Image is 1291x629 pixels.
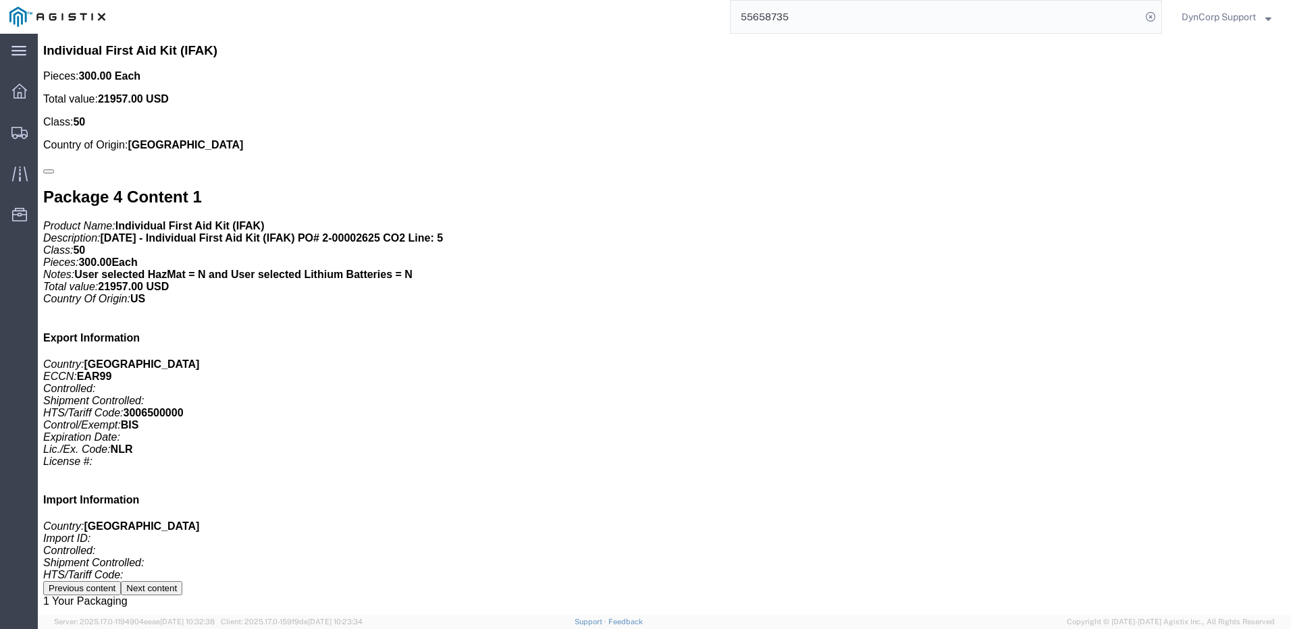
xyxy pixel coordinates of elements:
span: [DATE] 10:32:38 [160,618,215,626]
input: Search for shipment number, reference number [731,1,1141,33]
span: Server: 2025.17.0-1194904eeae [54,618,215,626]
a: Support [575,618,608,626]
span: Copyright © [DATE]-[DATE] Agistix Inc., All Rights Reserved [1067,616,1275,628]
button: DynCorp Support [1181,9,1272,25]
a: Feedback [608,618,643,626]
span: [DATE] 10:23:34 [308,618,363,626]
iframe: FS Legacy Container [38,34,1291,615]
span: DynCorp Support [1182,9,1256,24]
img: logo [9,7,105,27]
span: Client: 2025.17.0-159f9de [221,618,363,626]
